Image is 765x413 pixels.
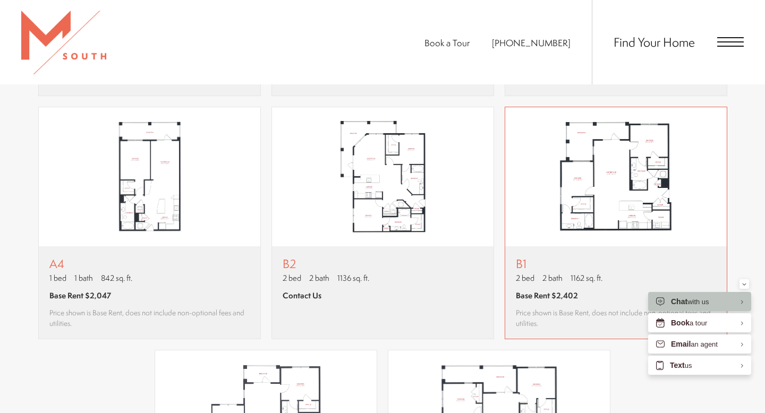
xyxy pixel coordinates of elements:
[337,272,369,283] span: 1136 sq. ft.
[283,290,321,301] span: Contact Us
[505,107,727,246] img: B1 - 2 bedroom floor plan layout with 2 bathrooms and 1162 square feet
[101,272,132,283] span: 842 sq. ft.
[717,37,744,47] button: Open Menu
[283,272,301,283] span: 2 bed
[309,272,329,283] span: 2 bath
[74,272,93,283] span: 1 bath
[271,107,494,339] a: View floor plan B2
[516,272,534,283] span: 2 bed
[283,257,369,270] p: B2
[49,272,66,283] span: 1 bed
[272,107,494,246] img: B2 - 2 bedroom floor plan layout with 2 bathrooms and 1136 square feet
[492,37,571,49] a: Call Us at 813-570-8014
[516,290,578,301] span: Base Rent $2,402
[49,307,250,328] span: Price shown is Base Rent, does not include non-optional fees and utilities.
[424,37,470,49] a: Book a Tour
[505,107,727,339] a: View floor plan B1
[571,272,602,283] span: 1162 sq. ft.
[49,290,111,301] span: Base Rent $2,047
[39,107,260,246] img: A4 - 1 bedroom floor plan layout with 1 bathroom and 842 square feet
[21,11,106,74] img: MSouth
[49,257,250,270] p: A4
[516,257,716,270] p: B1
[38,107,261,339] a: View floor plan A4
[492,37,571,49] span: [PHONE_NUMBER]
[614,33,695,50] a: Find Your Home
[542,272,563,283] span: 2 bath
[516,307,716,328] span: Price shown is Base Rent, does not include non-optional fees and utilities.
